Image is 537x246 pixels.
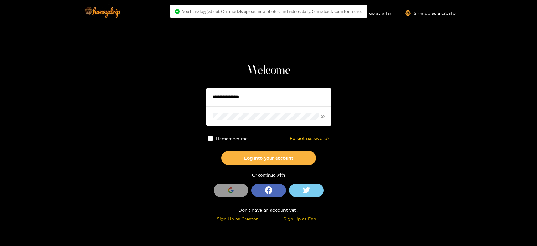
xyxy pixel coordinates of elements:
[175,9,180,14] span: check-circle
[405,10,457,16] a: Sign up as a creator
[216,136,247,141] span: Remember me
[208,215,267,222] div: Sign Up as Creator
[321,114,325,118] span: eye-invisible
[350,10,393,16] a: Sign up as a fan
[221,151,316,165] button: Log into your account
[182,9,362,14] span: You have logged out. Our models upload new photos and videos daily. Come back soon for more..
[206,172,331,179] div: Or continue with
[206,206,331,214] div: Don't have an account yet?
[206,63,331,78] h1: Welcome
[270,215,330,222] div: Sign Up as Fan
[290,136,330,141] a: Forgot password?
